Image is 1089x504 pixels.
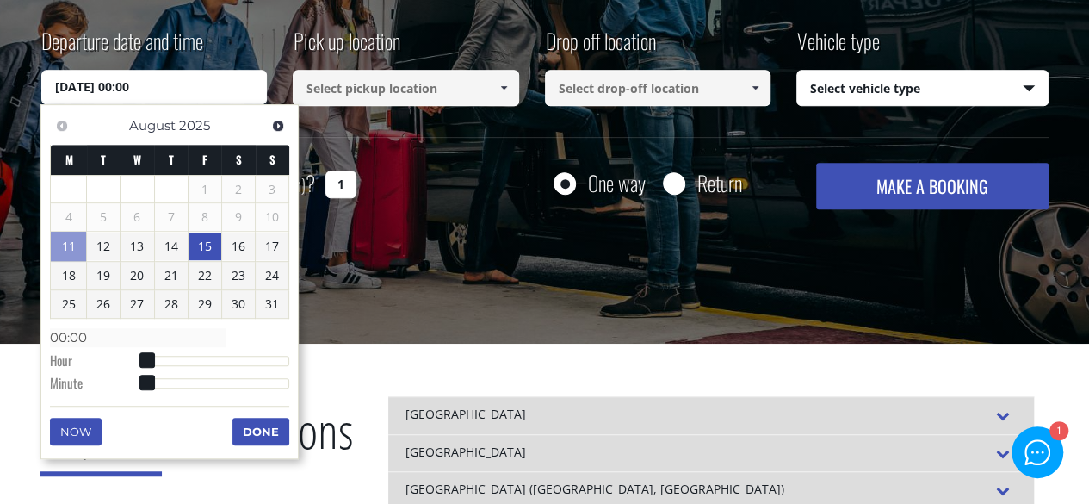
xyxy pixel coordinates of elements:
label: Vehicle type [796,26,880,70]
a: 28 [155,290,188,318]
span: Friday [202,151,207,168]
dt: Minute [50,374,145,396]
span: Tuesday [101,151,106,168]
a: 23 [222,262,255,289]
span: 3 [256,176,288,203]
a: 22 [189,262,221,289]
a: 29 [189,290,221,318]
span: Wednesday [133,151,141,168]
a: 18 [51,262,86,289]
span: August [129,117,176,134]
a: 12 [87,233,120,260]
label: Pick up location [293,26,400,70]
span: 7 [155,203,188,231]
a: 14 [155,233,188,260]
div: 1 [1049,422,1067,440]
label: How many passengers ? [41,163,315,205]
label: Return [697,172,742,194]
span: Monday [65,151,73,168]
a: 15 [189,233,221,260]
a: 25 [51,290,86,318]
div: [GEOGRAPHIC_DATA] [388,434,1034,472]
a: 16 [222,233,255,260]
a: 13 [121,233,153,260]
span: Sunday [269,151,275,168]
span: 5 [87,203,120,231]
span: Thursday [169,151,174,168]
a: 24 [256,262,288,289]
a: 21 [155,262,188,289]
dt: Hour [50,352,145,374]
span: Saturday [235,151,241,168]
span: 10 [256,203,288,231]
span: Previous [55,119,69,133]
a: 30 [222,290,255,318]
label: One way [588,172,646,194]
label: Drop off location [545,26,656,70]
span: Select vehicle type [797,71,1048,107]
a: 26 [87,290,120,318]
a: 19 [87,262,120,289]
button: MAKE A BOOKING [816,163,1048,209]
a: 17 [256,233,288,260]
a: 27 [121,290,153,318]
span: 2 [222,176,255,203]
label: Departure date and time [41,26,203,70]
input: Select pickup location [293,70,519,106]
span: Next [271,119,285,133]
a: Next [266,114,289,137]
a: 31 [256,290,288,318]
span: 8 [189,203,221,231]
span: 9 [222,203,255,231]
a: 20 [121,262,153,289]
input: Select drop-off location [545,70,771,106]
span: 2025 [179,117,210,134]
button: Done [232,418,289,445]
button: Now [50,418,102,445]
a: Previous [50,114,73,137]
span: 1 [189,176,221,203]
span: 6 [121,203,153,231]
a: 11 [51,232,86,261]
span: 4 [51,203,86,231]
a: Show All Items [489,70,517,106]
div: [GEOGRAPHIC_DATA] [388,396,1034,434]
a: Show All Items [741,70,770,106]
